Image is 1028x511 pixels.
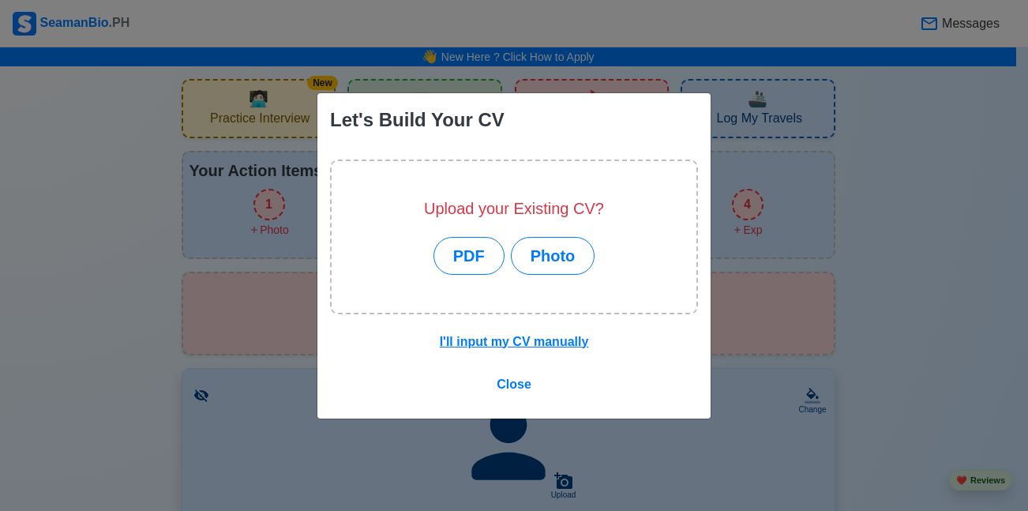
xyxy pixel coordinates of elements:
button: PDF [433,237,505,275]
button: Close [486,370,542,400]
button: Photo [511,237,595,275]
div: Let's Build Your CV [330,106,505,134]
button: I'll input my CV manually [430,327,599,357]
span: Close [497,378,531,391]
u: I'll input my CV manually [440,335,589,348]
h5: Upload your Existing CV? [424,199,604,218]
